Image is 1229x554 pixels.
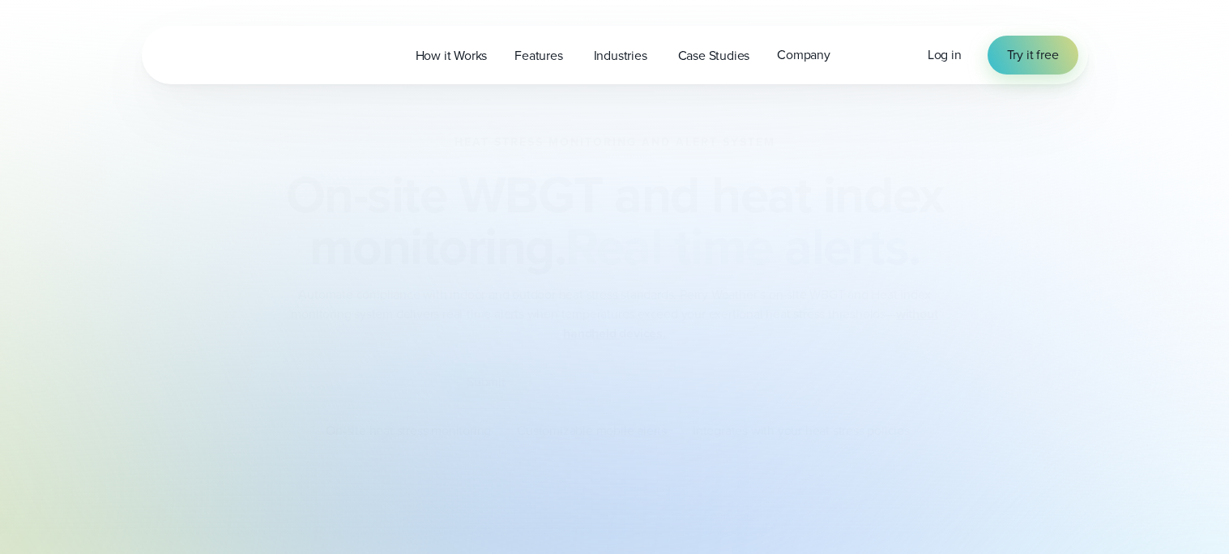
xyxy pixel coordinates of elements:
[594,46,647,66] span: Industries
[664,39,764,72] a: Case Studies
[928,45,962,64] span: Log in
[988,36,1078,75] a: Try it free
[402,39,501,72] a: How it Works
[416,46,488,66] span: How it Works
[1007,45,1059,65] span: Try it free
[514,46,562,66] span: Features
[678,46,750,66] span: Case Studies
[928,45,962,65] a: Log in
[777,45,830,65] span: Company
